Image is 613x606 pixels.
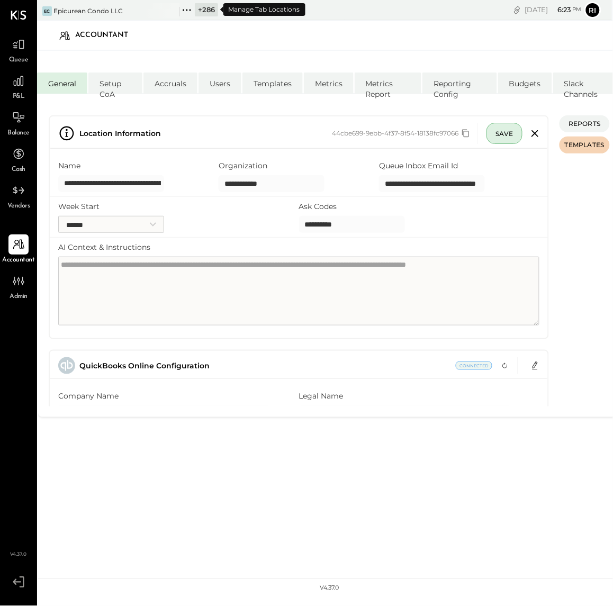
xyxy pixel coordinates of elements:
span: Cash [12,165,25,175]
button: Copy id [458,129,473,139]
span: P&L [13,92,25,102]
li: Users [199,73,241,94]
label: Ask Codes [299,201,337,212]
li: Templates [242,73,303,94]
a: P&L [1,71,37,102]
button: REPORTS [560,115,610,132]
span: Balance [7,129,30,138]
span: QuickBooks Online Configuration [79,361,210,370]
label: AI Context & Instructions [58,242,150,252]
button: SAVE [486,123,522,144]
label: Organization [219,160,267,171]
span: Location Information [79,129,161,138]
button: Ri [584,2,601,19]
div: v 4.37.0 [320,584,339,593]
a: Admin [1,271,37,302]
div: [DATE] [525,5,582,15]
li: Metrics [304,73,354,94]
span: REPORTS [569,119,600,128]
div: Accountant [75,27,139,44]
li: Accruals [143,73,197,94]
div: copy link [512,4,522,15]
div: EC [42,6,52,16]
a: Accountant [1,234,37,265]
label: Legal Name [299,391,344,401]
div: + 286 [195,3,218,16]
li: Metrics Report [355,73,421,94]
a: Queue [1,34,37,65]
li: Reporting Config [422,73,497,94]
span: TEMPLATES [565,140,605,149]
a: Cash [1,144,37,175]
label: Week Start [58,201,100,212]
a: Vendors [1,180,37,211]
div: 44cbe699-9ebb-4f37-8f54-18138fc97066 [332,129,473,139]
a: Balance [1,107,37,138]
label: Company Name [58,391,119,401]
span: Accountant [3,256,35,265]
span: Admin [10,292,28,302]
li: Setup CoA [88,73,142,94]
div: Epicurean Condo LLC [53,6,123,15]
span: Queue [9,56,29,65]
li: General [37,73,87,94]
span: Vendors [7,202,30,211]
button: TEMPLATES [560,137,610,153]
label: Name [58,160,80,171]
li: Budgets [498,73,552,94]
label: Queue Inbox Email Id [379,160,458,171]
span: Current Status: Connected [456,361,492,370]
span: SAVE [495,130,513,138]
div: Manage Tab Locations [223,3,305,16]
